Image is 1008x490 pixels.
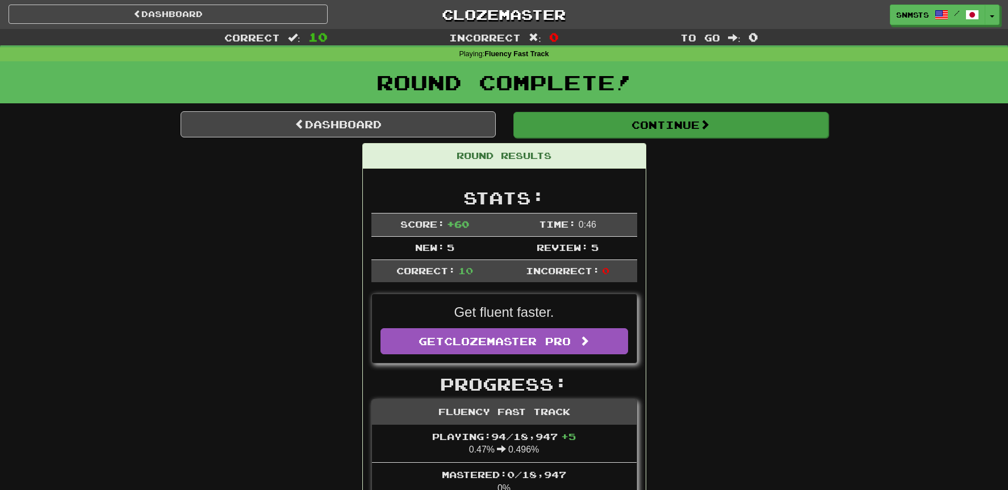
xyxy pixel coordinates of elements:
a: Dashboard [9,5,328,24]
a: snmsts / [890,5,985,25]
span: To go [680,32,720,43]
span: 10 [308,30,328,44]
span: + 5 [561,431,576,442]
h1: Round Complete! [4,71,1004,94]
span: Correct [224,32,280,43]
span: Incorrect: [526,265,600,276]
span: Review: [537,242,588,253]
span: 0 [549,30,559,44]
span: 10 [458,265,473,276]
span: New: [415,242,445,253]
span: 5 [591,242,599,253]
span: 0 [748,30,758,44]
span: Score: [400,219,445,229]
div: Round Results [363,144,646,169]
div: Fluency Fast Track [372,400,637,425]
span: Incorrect [449,32,521,43]
strong: Fluency Fast Track [484,50,549,58]
span: + 60 [447,219,469,229]
h2: Progress: [371,375,637,393]
span: : [288,33,300,43]
span: : [728,33,741,43]
a: Clozemaster [345,5,664,24]
span: snmsts [896,10,929,20]
li: 0.47% 0.496% [372,425,637,463]
span: : [529,33,541,43]
span: 0 [602,265,609,276]
h2: Stats: [371,189,637,207]
span: 0 : 46 [579,220,596,229]
a: Dashboard [181,111,496,137]
span: Playing: 94 / 18,947 [432,431,576,442]
span: Time: [539,219,576,229]
p: Get fluent faster. [380,303,628,322]
span: Clozemaster Pro [444,335,571,347]
span: Mastered: 0 / 18,947 [442,469,566,480]
a: GetClozemaster Pro [380,328,628,354]
button: Continue [513,112,829,138]
span: Correct: [396,265,455,276]
span: 5 [447,242,454,253]
span: / [954,9,960,17]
